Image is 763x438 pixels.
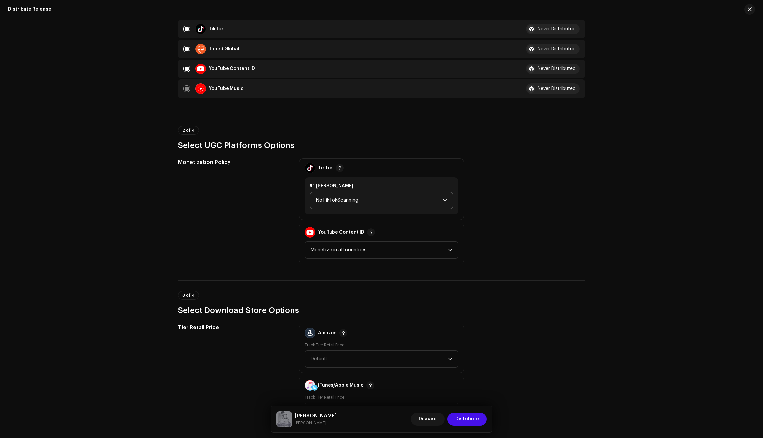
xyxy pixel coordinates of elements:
span: NoTikTokScanning [316,192,443,209]
div: YouTube Music [209,86,244,91]
div: Never Distributed [538,86,576,91]
div: Tuned Global [209,47,239,51]
div: TikTok [318,165,333,171]
span: Default [310,351,448,367]
div: YouTube Content ID [209,66,255,71]
h5: Monetization Policy [178,158,288,166]
small: Hale Khosham [295,420,337,426]
div: TikTok [209,27,224,31]
div: dropdown trigger [448,351,453,367]
div: Never Distributed [538,47,576,51]
div: YouTube Content ID [318,230,364,235]
h3: Select UGC Platforms Options [178,140,585,151]
span: Default [310,403,448,419]
img: 0084e359-b49b-466b-a49b-30c8a7e57209 [276,411,292,427]
label: Track Tier Retail Price [305,395,344,400]
button: Distribute [447,413,487,426]
div: dropdown trigger [448,242,453,258]
div: dropdown trigger [448,403,453,419]
h5: Tier Retail Price [178,324,288,331]
label: Track Tier Retail Price [305,342,344,348]
span: Distribute [455,413,479,426]
span: Discard [419,413,437,426]
div: #1 [PERSON_NAME] [310,183,453,189]
div: Never Distributed [538,27,576,31]
div: Amazon [318,330,337,336]
div: Never Distributed [538,66,576,71]
div: iTunes/Apple Music [318,383,364,388]
span: Monetize in all countries [310,242,448,258]
span: Default [310,356,327,361]
span: 3 of 4 [182,293,195,297]
h5: Hale Khosham [295,412,337,420]
div: dropdown trigger [443,192,447,209]
span: 2 of 4 [182,128,195,132]
div: Distribute Release [8,7,51,12]
h3: Select Download Store Options [178,305,585,316]
button: Discard [411,413,445,426]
